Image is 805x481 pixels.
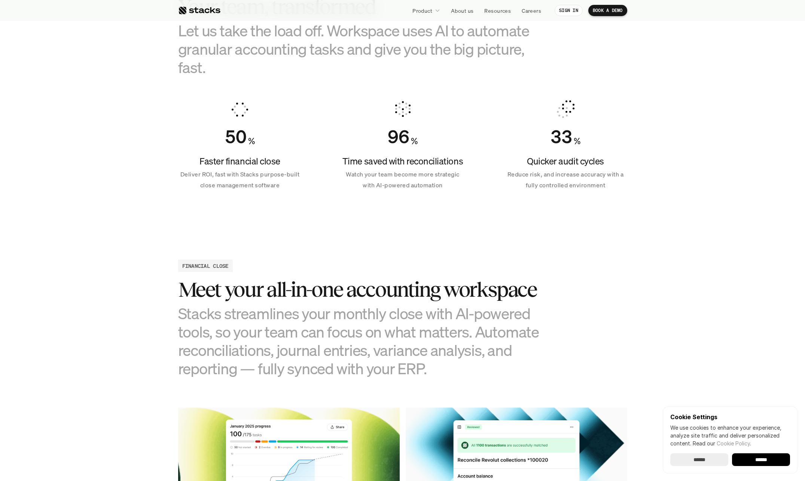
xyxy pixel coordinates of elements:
p: About us [451,7,473,15]
h4: Faster financial close [178,155,302,168]
h4: % [411,135,418,148]
p: Careers [522,7,541,15]
a: Cookie Policy [717,440,750,447]
span: Read our . [693,440,751,447]
h4: % [248,135,255,148]
h4: % [574,135,580,148]
p: SIGN IN [559,8,578,13]
div: Counter ends at 96 [388,126,409,148]
p: Reduce risk, and increase accuracy with a fully controlled environment [504,169,627,191]
h3: Let us take the load off. Workspace uses AI to automate granular accounting tasks and give you th... [178,21,552,77]
a: Careers [517,4,546,17]
h4: Time saved with reconciliations [341,155,464,168]
div: Counter ends at 33 [551,126,572,148]
p: Cookie Settings [670,414,790,420]
p: Deliver ROI, fast with Stacks purpose-built close management software [178,169,302,191]
p: Watch your team become more strategic with AI-powered automation [341,169,464,191]
p: Product [412,7,432,15]
h3: Meet your all-in-one accounting workspace [178,278,552,301]
a: Resources [480,4,515,17]
a: About us [446,4,478,17]
h3: Stacks streamlines your monthly close with AI-powered tools, so your team can focus on what matte... [178,304,552,378]
a: BOOK A DEMO [588,5,627,16]
h4: Quicker audit cycles [504,155,627,168]
p: BOOK A DEMO [593,8,623,13]
p: Resources [484,7,511,15]
p: We use cookies to enhance your experience, analyze site traffic and deliver personalized content. [670,424,790,447]
a: Privacy Policy [88,143,121,148]
div: Counter ends at 50 [225,126,247,148]
h2: FINANCIAL CLOSE [182,262,229,270]
a: SIGN IN [555,5,583,16]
